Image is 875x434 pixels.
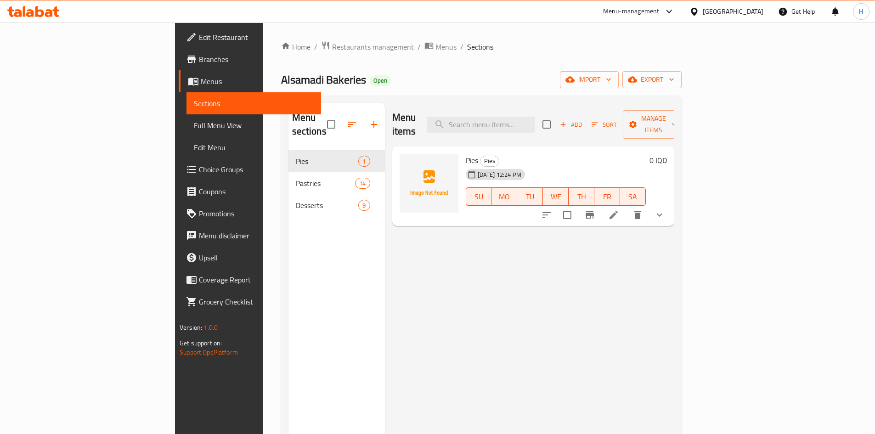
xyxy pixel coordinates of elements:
a: Full Menu View [186,114,321,136]
button: import [560,71,619,88]
img: Pies [400,154,458,213]
a: Support.OpsPlatform [180,346,238,358]
a: Branches [179,48,321,70]
span: 1.0.0 [203,321,218,333]
span: Get support on: [180,337,222,349]
span: Sort [592,119,617,130]
span: Promotions [199,208,314,219]
div: Pastries14 [288,172,385,194]
span: Edit Restaurant [199,32,314,43]
button: FR [594,187,620,206]
span: Full Menu View [194,120,314,131]
span: MO [495,190,514,203]
a: Upsell [179,247,321,269]
span: FR [598,190,616,203]
span: Pies [480,156,499,166]
span: Add [559,119,583,130]
svg: Show Choices [654,209,665,220]
span: Pies [466,153,478,167]
a: Sections [186,92,321,114]
span: TH [572,190,591,203]
button: delete [627,204,649,226]
span: import [567,74,611,85]
input: search [427,117,535,133]
span: H [859,6,863,17]
span: SA [624,190,642,203]
span: Restaurants management [332,41,414,52]
span: TU [521,190,539,203]
div: Pies1 [288,150,385,172]
a: Promotions [179,203,321,225]
button: Branch-specific-item [579,204,601,226]
a: Choice Groups [179,158,321,180]
span: 14 [356,179,369,188]
div: items [358,156,370,167]
span: Grocery Checklist [199,296,314,307]
button: TU [517,187,543,206]
div: items [355,178,370,189]
a: Coupons [179,180,321,203]
span: Coverage Report [199,274,314,285]
span: Menu disclaimer [199,230,314,241]
span: Add item [556,118,586,132]
button: Add section [363,113,385,135]
span: WE [547,190,565,203]
span: Desserts [296,200,359,211]
div: Pies [480,156,499,167]
span: Sort items [586,118,623,132]
span: Version: [180,321,202,333]
a: Edit menu item [608,209,619,220]
h2: Menu items [392,111,416,138]
span: Pastries [296,178,356,189]
div: items [358,200,370,211]
span: Pies [296,156,359,167]
button: SU [466,187,492,206]
span: Select section [537,115,556,134]
a: Coverage Report [179,269,321,291]
a: Menu disclaimer [179,225,321,247]
li: / [418,41,421,52]
button: Add [556,118,586,132]
span: Alsamadi Bakeries [281,69,366,90]
button: Manage items [623,110,684,139]
button: WE [543,187,569,206]
span: Branches [199,54,314,65]
span: Manage items [630,113,677,136]
span: Edit Menu [194,142,314,153]
div: Desserts9 [288,194,385,216]
a: Menus [424,41,457,53]
a: Edit Menu [186,136,321,158]
span: Sections [194,98,314,109]
span: 1 [359,157,369,166]
a: Grocery Checklist [179,291,321,313]
span: SU [470,190,488,203]
span: Menus [201,76,314,87]
h6: 0 IQD [649,154,667,167]
button: sort-choices [536,204,558,226]
button: Sort [589,118,619,132]
nav: breadcrumb [281,41,682,53]
a: Restaurants management [321,41,414,53]
div: [GEOGRAPHIC_DATA] [703,6,763,17]
button: export [622,71,682,88]
span: [DATE] 12:24 PM [474,170,525,179]
button: MO [491,187,517,206]
a: Edit Restaurant [179,26,321,48]
button: show more [649,204,671,226]
div: Open [370,75,391,86]
span: export [630,74,674,85]
span: Coupons [199,186,314,197]
span: Upsell [199,252,314,263]
span: Open [370,77,391,85]
nav: Menu sections [288,147,385,220]
a: Menus [179,70,321,92]
span: Select all sections [322,115,341,134]
span: Sort sections [341,113,363,135]
span: 9 [359,201,369,210]
span: Choice Groups [199,164,314,175]
span: Sections [467,41,493,52]
button: TH [569,187,594,206]
div: Menu-management [603,6,660,17]
li: / [460,41,463,52]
